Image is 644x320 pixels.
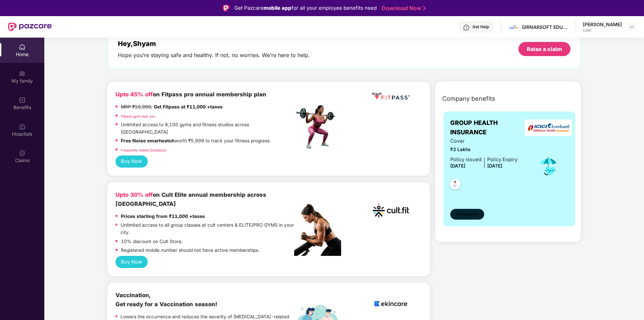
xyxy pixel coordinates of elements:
[116,91,266,98] b: on Fitpass pro annual membership plan
[116,155,148,168] button: Buy Now
[294,103,341,150] img: fpp.png
[121,222,294,236] p: Unlimited access to all group classes at cult centers & ELITE/PRO GYMS in your city.
[447,177,463,193] img: svg+xml;base64,PHN2ZyB4bWxucz0iaHR0cDovL3d3dy53My5vcmcvMjAwMC9zdmciIHdpZHRoPSI0OC45NDMiIGhlaWdodD...
[121,137,270,145] p: worth ₹5,999 to track your fitness progress
[121,214,205,219] strong: Prices starting from ₹11,000 +taxes
[509,22,519,32] img: cd%20colored%20full%20logo%20(1).png
[264,5,291,11] strong: mobile app
[121,247,260,254] p: Registered mobile number should not have active memberships.
[118,52,310,59] div: Hope you’re staying safe and healthy. If not, no worries. We’re here to help.
[527,45,562,53] div: Raise a claim
[450,163,465,169] span: [DATE]
[487,156,517,164] div: Policy Expiry
[121,238,183,245] p: 10% discount on Cult Store.
[116,91,153,98] b: Upto 45% off
[583,28,622,33] div: User
[629,24,635,30] img: svg+xml;base64,PHN2ZyBpZD0iRHJvcGRvd24tMzJ4MzIiIHhtbG5zPSJodHRwOi8vd3d3LnczLm9yZy8yMDAwL3N2ZyIgd2...
[522,24,569,30] div: GIRNARSOFT EDUCATION SERVICES PRIVATE LIMITED
[456,211,478,218] span: View details
[450,118,528,137] span: GROUP HEALTH INSURANCE
[294,204,341,256] img: pc2.png
[463,24,470,31] img: svg+xml;base64,PHN2ZyBpZD0iSGVscC0zMngzMiIgeG1sbnM9Imh0dHA6Ly93d3cudzMub3JnLzIwMDAvc3ZnIiB3aWR0aD...
[371,90,411,102] img: fppp.png
[19,97,26,103] img: svg+xml;base64,PHN2ZyBpZD0iQmVuZWZpdHMiIHhtbG5zPSJodHRwOi8vd3d3LnczLm9yZy8yMDAwL3N2ZyIgd2lkdGg9Ij...
[371,190,411,231] img: cult.png
[121,138,175,143] strong: Free Noise smartwatch
[450,146,517,153] span: ₹3 Lakhs
[154,104,223,109] strong: Get Fitpass at ₹11,000 +taxes
[116,191,266,207] b: on Cult Elite annual membership across [GEOGRAPHIC_DATA]
[118,40,310,48] div: Hey, Shyam
[538,155,559,177] img: icon
[442,94,495,103] span: Company benefits
[487,163,502,169] span: [DATE]
[583,21,622,28] div: [PERSON_NAME]
[116,256,148,268] button: Buy Now
[423,5,426,12] img: Stroke
[19,150,26,156] img: svg+xml;base64,PHN2ZyBpZD0iQ2xhaW0iIHhtbG5zPSJodHRwOi8vd3d3LnczLm9yZy8yMDAwL3N2ZyIgd2lkdGg9IjIwIi...
[371,291,411,317] img: logoEkincare.png
[121,148,167,152] a: Frequently Asked Questions!
[121,104,152,109] del: MRP ₹19,999,
[450,137,517,145] span: Cover
[121,121,294,136] p: Unlimited access to 8,100 gyms and fitness studios across [GEOGRAPHIC_DATA]
[450,156,481,164] div: Policy issued
[19,70,26,77] img: svg+xml;base64,PHN2ZyB3aWR0aD0iMjAiIGhlaWdodD0iMjAiIHZpZXdCb3g9IjAgMCAyMCAyMCIgZmlsbD0ibm9uZSIgeG...
[382,5,424,12] a: Download Now
[19,44,26,50] img: svg+xml;base64,PHN2ZyBpZD0iSG9tZSIgeG1sbnM9Imh0dHA6Ly93d3cudzMub3JnLzIwMDAvc3ZnIiB3aWR0aD0iMjAiIG...
[116,292,217,307] b: Vaccination, Get ready for a Vaccination season!
[121,114,155,118] a: Fitpass gym near you
[525,120,572,136] img: insurerLogo
[116,191,153,198] b: Upto 30% off
[223,5,230,11] img: Logo
[19,123,26,130] img: svg+xml;base64,PHN2ZyBpZD0iSG9zcGl0YWxzIiB4bWxucz0iaHR0cDovL3d3dy53My5vcmcvMjAwMC9zdmciIHdpZHRoPS...
[472,24,489,30] div: Get Help
[234,4,377,12] div: Get Pazcare for all your employee benefits need
[450,209,484,220] button: View details
[8,22,52,31] img: New Pazcare Logo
